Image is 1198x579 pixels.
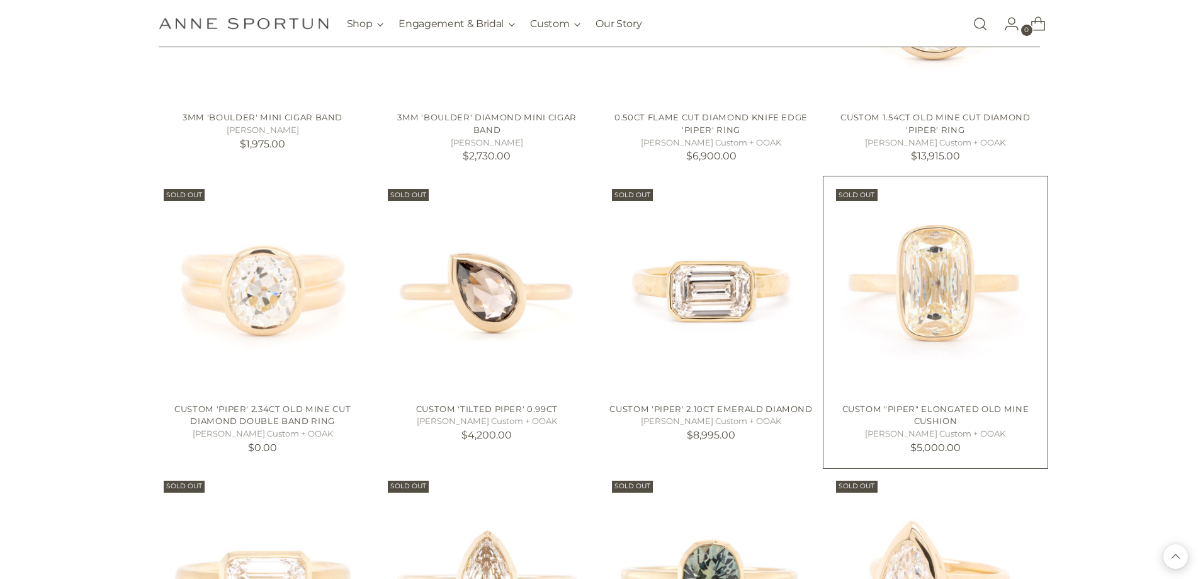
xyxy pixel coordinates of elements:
span: $6,900.00 [686,150,737,162]
h5: [PERSON_NAME] Custom + OOAK [607,415,815,428]
a: Custom 1.54ct Old Mine Cut Diamond 'Piper' Ring [840,112,1030,135]
h5: [PERSON_NAME] Custom + OOAK [831,137,1039,149]
span: $4,200.00 [461,429,512,441]
a: 3mm 'Boulder' Diamond Mini Cigar Band [397,112,577,135]
a: Open search modal [968,11,993,37]
span: $5,000.00 [910,442,961,454]
h5: [PERSON_NAME] [159,124,367,137]
a: 3mm 'Boulder' Mini Cigar Band [183,112,342,122]
button: Shop [347,10,384,38]
span: $13,915.00 [911,150,960,162]
a: Custom 'Piper' 2.10ct Emerald Diamond [609,404,812,414]
a: Go to the account page [994,11,1019,37]
a: Open cart modal [1020,11,1046,37]
a: Custom [831,184,1039,393]
a: Custom 'Piper' 2.34ct Old Mine Cut Diamond Double Band Ring [159,184,367,393]
span: $8,995.00 [687,429,735,441]
h5: [PERSON_NAME] Custom + OOAK [159,428,367,440]
button: Engagement & Bridal [398,10,515,38]
a: Custom 'Piper' 2.34ct Old Mine Cut Diamond Double Band Ring [174,404,351,427]
button: Back to top [1163,544,1188,569]
span: 0 [1021,25,1032,36]
a: Custom 'Piper' 2.10ct Emerald Diamond [607,184,815,393]
span: $0.00 [248,442,277,454]
h5: [PERSON_NAME] [383,137,591,149]
button: Custom [530,10,580,38]
h5: [PERSON_NAME] Custom + OOAK [607,137,815,149]
span: $1,975.00 [240,138,285,150]
h5: [PERSON_NAME] Custom + OOAK [383,415,591,428]
a: Custom 'Tilted Piper' 0.99ct [416,404,558,414]
a: Anne Sportun Fine Jewellery [159,18,329,30]
a: Custom 'Tilted Piper' 0.99ct [383,184,591,393]
span: $2,730.00 [463,150,511,162]
a: Custom "Piper" Elongated Old Mine Cushion [842,404,1029,427]
a: 0.50ct Flame Cut Diamond Knife Edge 'Piper' Ring [614,112,808,135]
h5: [PERSON_NAME] Custom + OOAK [831,428,1039,440]
a: Our Story [596,10,641,38]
